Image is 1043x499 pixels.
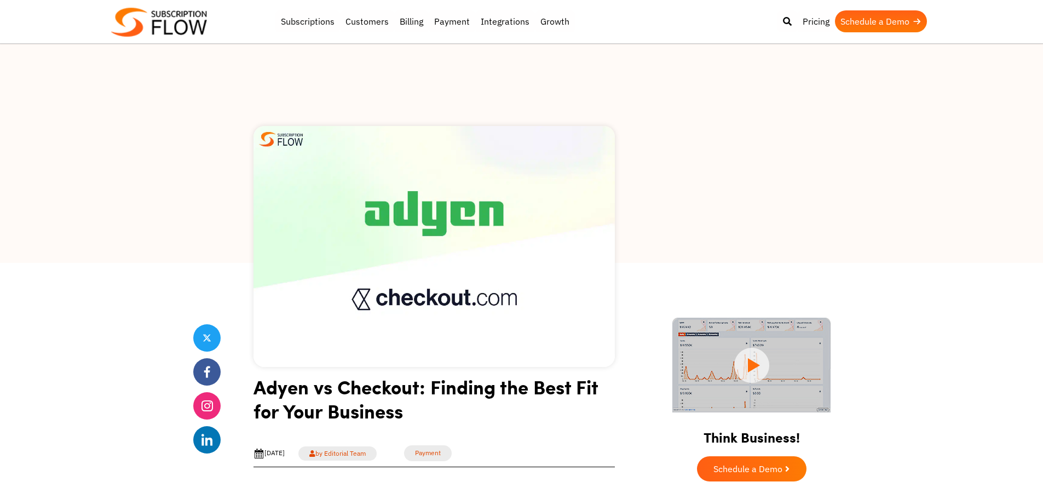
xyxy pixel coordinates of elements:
img: Adyen-vs-Checkout.com [253,126,615,367]
h1: Adyen vs Checkout: Finding the Best Fit for Your Business [253,375,615,431]
a: by Editorial Team [298,446,377,461]
div: [DATE] [253,448,285,459]
h2: Think Business! [653,416,850,451]
img: Subscriptionflow [111,8,207,37]
a: Growth [535,10,575,32]
a: Schedule a Demo [697,456,806,481]
a: Subscriptions [275,10,340,32]
a: Billing [394,10,429,32]
a: Payment [429,10,475,32]
a: Integrations [475,10,535,32]
img: intro video [672,318,831,412]
a: Pricing [797,10,835,32]
span: Schedule a Demo [713,464,782,473]
a: Customers [340,10,394,32]
a: Payment [404,445,452,461]
a: Schedule a Demo [835,10,927,32]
